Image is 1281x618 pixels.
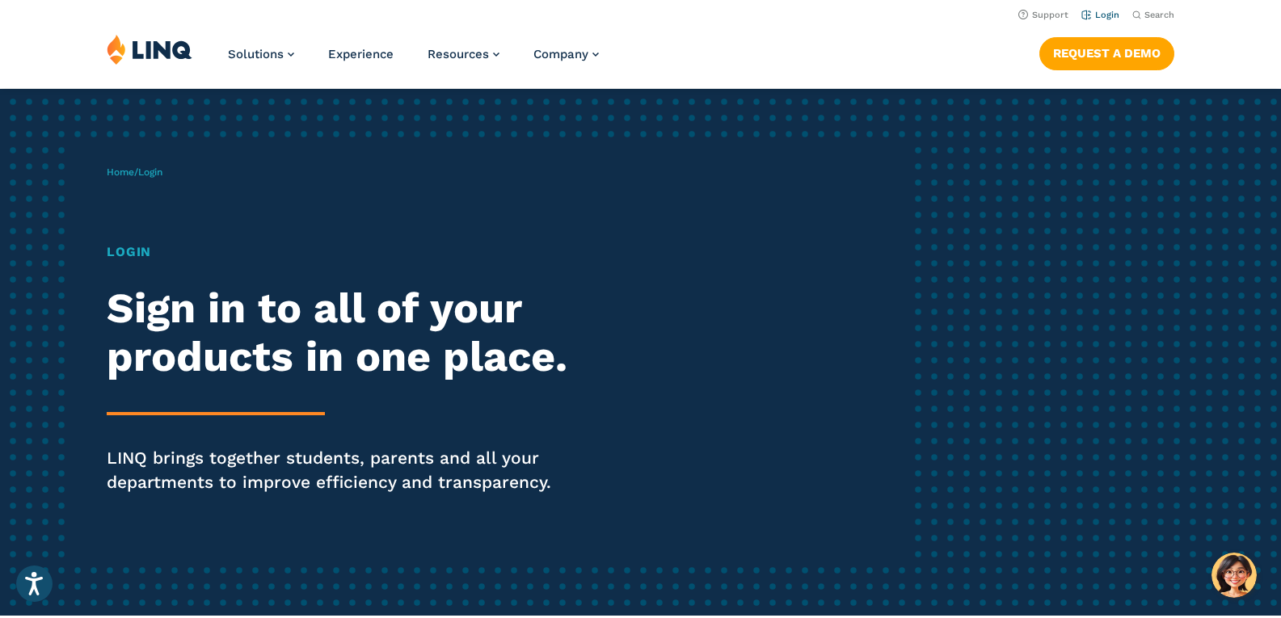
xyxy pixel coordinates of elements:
[428,47,499,61] a: Resources
[1018,10,1068,20] a: Support
[107,166,162,178] span: /
[1132,9,1174,21] button: Open Search Bar
[328,47,394,61] a: Experience
[533,47,588,61] span: Company
[107,166,134,178] a: Home
[1039,34,1174,69] nav: Button Navigation
[107,34,192,65] img: LINQ | K‑12 Software
[138,166,162,178] span: Login
[228,47,294,61] a: Solutions
[228,34,599,87] nav: Primary Navigation
[533,47,599,61] a: Company
[228,47,284,61] span: Solutions
[1081,10,1119,20] a: Login
[1144,10,1174,20] span: Search
[107,446,600,494] p: LINQ brings together students, parents and all your departments to improve efficiency and transpa...
[428,47,489,61] span: Resources
[107,284,600,381] h2: Sign in to all of your products in one place.
[1039,37,1174,69] a: Request a Demo
[107,242,600,262] h1: Login
[1211,553,1257,598] button: Hello, have a question? Let’s chat.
